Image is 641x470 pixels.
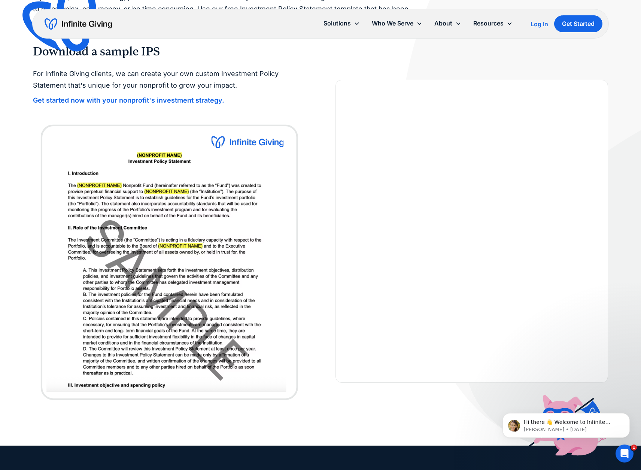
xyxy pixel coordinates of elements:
[428,15,467,31] div: About
[434,18,452,28] div: About
[616,445,634,463] iframe: Intercom live chat
[33,97,224,104] a: Get started now with your nonprofit's investment strategy.
[631,445,637,451] span: 1
[531,19,548,28] a: Log In
[323,18,351,28] div: Solutions
[33,44,608,59] h3: Download a sample IPS
[33,68,306,91] p: For Infinite Giving clients, we can create your own custom Investment Policy Statement that's uni...
[318,15,366,31] div: Solutions
[467,15,519,31] div: Resources
[45,18,112,30] a: home
[531,21,548,27] div: Log In
[491,397,641,450] iframe: Intercom notifications message
[33,96,224,104] strong: Get started now with your nonprofit's investment strategy.
[554,15,602,32] a: Get Started
[348,104,596,370] iframe: Form
[366,15,428,31] div: Who We Serve
[473,18,504,28] div: Resources
[372,18,413,28] div: Who We Serve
